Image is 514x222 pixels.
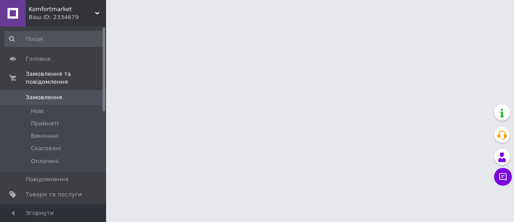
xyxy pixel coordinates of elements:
[26,70,106,86] span: Замовлення та повідомлення
[31,132,58,140] span: Виконані
[494,168,512,186] button: Чат з покупцем
[31,144,61,152] span: Скасовані
[4,31,104,47] input: Пошук
[29,5,95,13] span: Komfortmarket
[29,13,106,21] div: Ваш ID: 2334679
[31,157,59,165] span: Оплачені
[31,107,44,115] span: Нові
[26,191,82,199] span: Товари та послуги
[31,120,58,128] span: Прийняті
[26,175,69,183] span: Повідомлення
[26,93,62,101] span: Замовлення
[26,55,50,63] span: Головна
